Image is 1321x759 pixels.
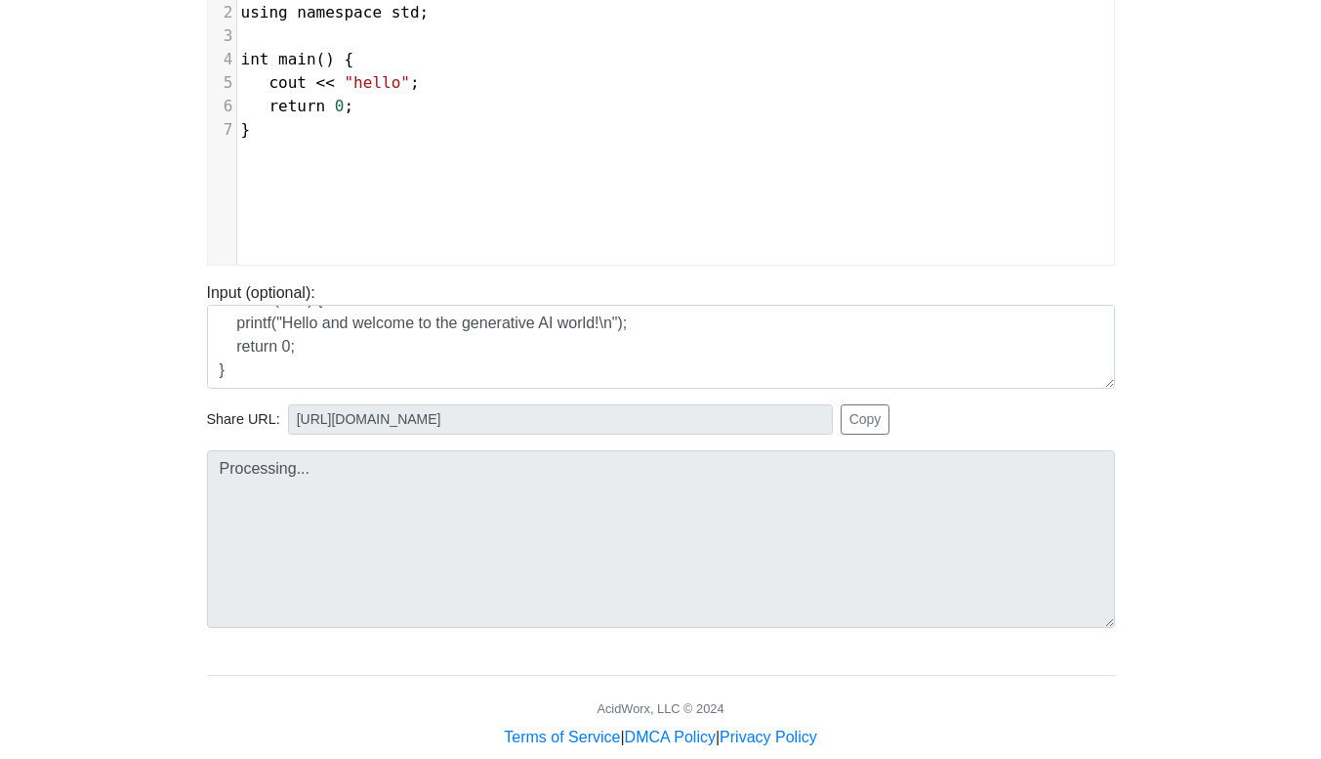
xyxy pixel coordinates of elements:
[208,71,236,95] div: 5
[344,73,409,92] span: "hello"
[278,50,316,68] span: main
[504,729,620,745] a: Terms of Service
[720,729,817,745] a: Privacy Policy
[241,50,269,68] span: int
[597,699,723,718] div: AcidWorx, LLC © 2024
[241,50,354,68] span: () {
[241,3,430,21] span: ;
[288,404,833,435] input: No share available yet
[241,97,354,115] span: ;
[392,3,420,21] span: std
[504,726,816,749] div: | |
[208,95,236,118] div: 6
[268,73,307,92] span: cout
[192,281,1130,389] div: Input (optional):
[316,73,335,92] span: <<
[335,97,345,115] span: 0
[241,120,251,139] span: }
[625,729,716,745] a: DMCA Policy
[208,48,236,71] div: 4
[841,404,890,435] button: Copy
[208,24,236,48] div: 3
[268,97,325,115] span: return
[241,3,288,21] span: using
[297,3,382,21] span: namespace
[208,118,236,142] div: 7
[241,73,420,92] span: ;
[208,1,236,24] div: 2
[207,409,280,431] span: Share URL:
